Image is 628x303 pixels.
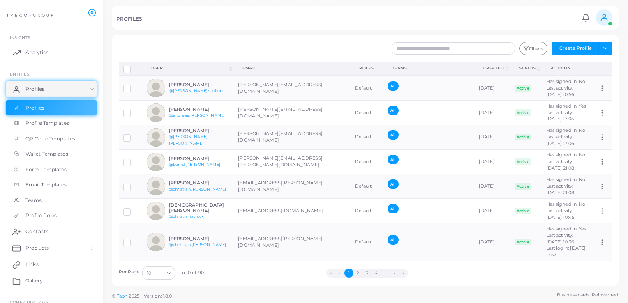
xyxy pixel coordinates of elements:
th: Row-selection [119,62,143,76]
button: Go to page 4 [372,269,381,278]
div: Created [483,65,504,71]
div: Status [519,65,536,71]
td: Default [350,174,383,199]
td: [DATE] [474,125,510,149]
span: Last activity: [DATE] 10:45 [546,208,574,220]
a: Contacts [6,223,97,240]
span: Has signed in: No [546,127,586,133]
button: Filters [519,42,547,55]
h6: [PERSON_NAME] [169,156,229,161]
h6: [PERSON_NAME] [169,82,229,87]
span: © [112,293,172,300]
span: Has signed in: No [546,78,586,84]
button: Go to page 2 [353,269,362,278]
div: activity [551,65,585,71]
span: Profiles [25,85,44,93]
span: INSIGHTS [10,35,30,40]
a: Teams [6,193,97,208]
span: Profile Templates [25,119,69,127]
img: avatar [147,202,165,220]
a: Analytics [6,44,97,61]
span: All [388,106,399,115]
a: @christian.[PERSON_NAME] [169,187,226,191]
a: Tapni [117,293,129,299]
span: Analytics [25,49,48,56]
div: User [151,65,228,71]
td: [DATE] [474,199,510,223]
span: Has signed in: No [546,201,586,207]
img: avatar [147,128,165,147]
span: Last activity: [DATE] 21:08 [546,183,574,195]
span: Email Templates [25,181,67,188]
td: [PERSON_NAME][EMAIL_ADDRESS][PERSON_NAME][DOMAIN_NAME] [233,149,350,174]
span: Active [515,158,532,165]
span: Links [25,261,39,268]
td: [PERSON_NAME][EMAIL_ADDRESS][DOMAIN_NAME] [233,101,350,125]
h5: PROFILES [116,16,142,22]
td: [DATE] [474,76,510,100]
td: [EMAIL_ADDRESS][PERSON_NAME][DOMAIN_NAME] [233,174,350,199]
span: 1 to 10 of 90 [177,270,203,276]
span: Contacts [25,228,48,235]
td: Default [350,101,383,125]
a: @christian.[PERSON_NAME] [169,242,226,247]
td: [DATE] [474,223,510,261]
span: ENTITIES [10,71,29,76]
span: All [388,155,399,164]
span: QR Code Templates [25,135,75,142]
td: Default [350,76,383,100]
td: [DATE] [474,261,510,285]
td: [PERSON_NAME][EMAIL_ADDRESS][PERSON_NAME][DOMAIN_NAME] [233,261,350,285]
h6: [PERSON_NAME] [169,128,229,133]
span: Business cards. Reinvented. [557,292,619,298]
span: 10 [147,269,151,278]
span: Has signed in: Yes [546,103,586,109]
td: [PERSON_NAME][EMAIL_ADDRESS][DOMAIN_NAME] [233,125,350,149]
span: Active [515,85,532,92]
div: Teams [392,65,465,71]
span: Last activity: [DATE] 10:36 [546,232,574,245]
span: Version: 1.8.0 [144,293,172,299]
span: Active [515,183,532,190]
img: avatar [147,79,165,97]
ul: Pagination [204,269,531,278]
a: @bernd.[PERSON_NAME] [169,162,220,167]
span: Last login: [DATE] 13:57 [546,245,586,257]
h6: [DEMOGRAPHIC_DATA][PERSON_NAME] [169,202,229,213]
span: Wallet Templates [25,150,68,158]
a: Gallery [6,273,97,289]
td: Default [350,125,383,149]
td: Default [350,261,383,285]
span: Last activity: [DATE] 21:08 [546,158,574,171]
a: @[PERSON_NAME].[PERSON_NAME] [169,134,209,145]
span: Has signed in: No [546,177,586,182]
td: [DATE] [474,101,510,125]
button: Go to page 3 [362,269,372,278]
td: Default [350,199,383,223]
span: All [388,235,399,244]
button: Create Profile [552,42,599,55]
img: avatar [147,177,165,195]
div: Search for option [142,266,175,280]
span: Gallery [25,277,43,285]
h6: [PERSON_NAME] [169,107,229,112]
a: Profiles [6,81,97,97]
th: Action [594,62,612,76]
a: Links [6,256,97,273]
span: Active [515,239,532,245]
a: Email Templates [6,177,97,193]
a: @christian.struck [169,214,204,218]
td: Default [350,149,383,174]
td: [PERSON_NAME][EMAIL_ADDRESS][DOMAIN_NAME] [233,76,350,100]
a: Products [6,240,97,256]
span: Has signed in: No [546,152,586,158]
div: Roles [359,65,374,71]
a: Wallet Templates [6,146,97,162]
td: [DATE] [474,174,510,199]
a: Profile Roles [6,208,97,223]
span: Active [515,134,532,140]
td: Default [350,223,383,261]
span: Last activity: [DATE] 17:05 [546,110,574,122]
span: All [388,81,399,91]
button: Go to next page [390,269,399,278]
